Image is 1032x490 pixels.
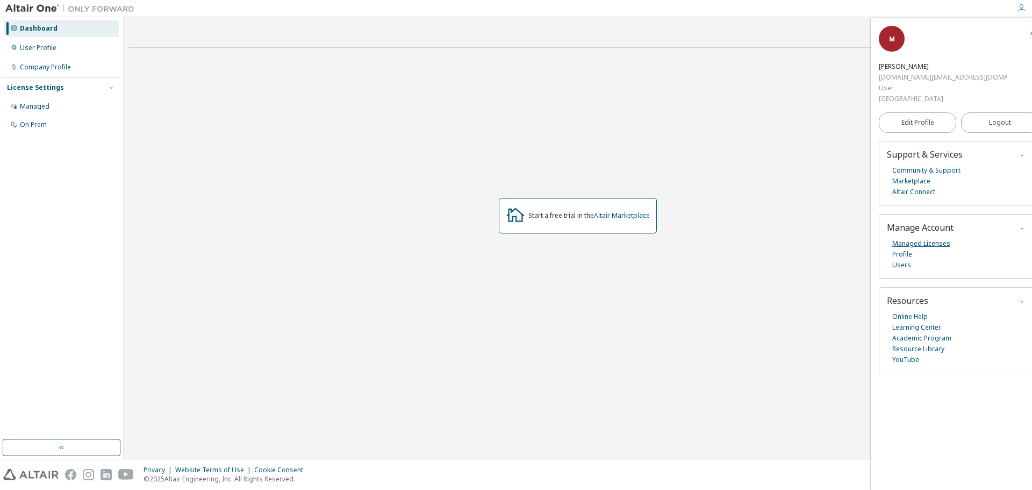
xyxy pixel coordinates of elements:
a: Resource Library [892,344,944,354]
div: [GEOGRAPHIC_DATA] [879,94,1007,104]
div: User Profile [20,44,56,52]
a: Community & Support [892,165,961,176]
div: User [879,83,1007,94]
span: Logout [989,117,1011,128]
div: Cookie Consent [254,466,310,474]
div: Dashboard [20,24,58,33]
a: Profile [892,249,912,260]
img: altair_logo.svg [3,469,59,480]
div: Privacy [144,466,175,474]
div: License Settings [7,83,64,92]
div: [DOMAIN_NAME][EMAIL_ADDRESS][DOMAIN_NAME] [879,72,1007,83]
img: linkedin.svg [101,469,112,480]
a: Altair Connect [892,187,935,197]
span: Support & Services [887,148,963,160]
div: Managed [20,102,49,111]
a: Academic Program [892,333,951,344]
a: Managed Licenses [892,238,950,249]
a: YouTube [892,354,919,365]
a: Online Help [892,311,928,322]
a: Users [892,260,911,271]
span: M [889,34,895,44]
img: Altair One [5,3,140,14]
div: Website Terms of Use [175,466,254,474]
img: instagram.svg [83,469,94,480]
span: Manage Account [887,222,954,233]
img: facebook.svg [65,469,76,480]
a: Altair Marketplace [594,211,650,220]
div: Start a free trial in the [528,211,650,220]
a: Edit Profile [879,112,956,133]
span: Resources [887,295,928,307]
div: On Prem [20,120,47,129]
img: youtube.svg [118,469,134,480]
div: Company Profile [20,63,71,72]
p: © 2025 Altair Engineering, Inc. All Rights Reserved. [144,474,310,484]
a: Marketplace [892,176,930,187]
a: Learning Center [892,322,941,333]
div: Murilo Silveira Lima [879,61,1007,72]
span: Edit Profile [901,118,934,127]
